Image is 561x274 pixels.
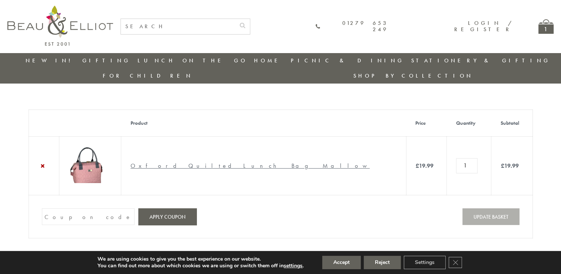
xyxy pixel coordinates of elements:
a: Picnic & Dining [291,57,404,64]
p: You can find out more about which cookies we are using or switch them off in . [98,262,304,269]
a: New in! [26,57,75,64]
a: Stationery & Gifting [411,57,550,64]
input: SEARCH [121,19,235,34]
input: Coupon code [42,208,135,225]
a: 01279 653 249 [315,20,388,33]
span: £ [501,162,504,170]
a: Gifting [82,57,131,64]
button: Apply coupon [138,208,197,225]
bdi: 19.99 [501,162,518,170]
span: £ [335,249,341,262]
bdi: 10.01 [335,249,366,262]
button: Reject [364,256,401,269]
bdi: 19.99 [416,162,433,170]
input: Product quantity [456,158,478,173]
a: For Children [103,72,193,79]
th: Subtotal [491,110,532,137]
button: Accept [322,256,361,269]
th: Price [406,110,446,137]
span: £ [416,162,419,170]
button: Settings [404,256,446,269]
a: Shop by collection [353,72,473,79]
p: We are using cookies to give you the best experience on our website. [98,256,304,262]
img: Oxford quilted lunch bag mallow [69,146,106,183]
a: Home [254,57,284,64]
a: 1 [538,19,554,34]
a: Lunch On The Go [138,57,247,64]
a: Login / Register [454,19,512,33]
button: settings [284,262,303,269]
th: Product [121,110,406,137]
button: Update basket [462,208,519,225]
div: You're only away from free shipping! [291,249,533,261]
th: Quantity [447,110,491,137]
a: Oxford Quilted Lunch Bag Mallow [131,162,370,170]
button: Close GDPR Cookie Banner [449,257,462,268]
img: logo [7,6,113,46]
a: Remove Oxford Quilted Lunch Bag Mallow from basket [38,162,47,170]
